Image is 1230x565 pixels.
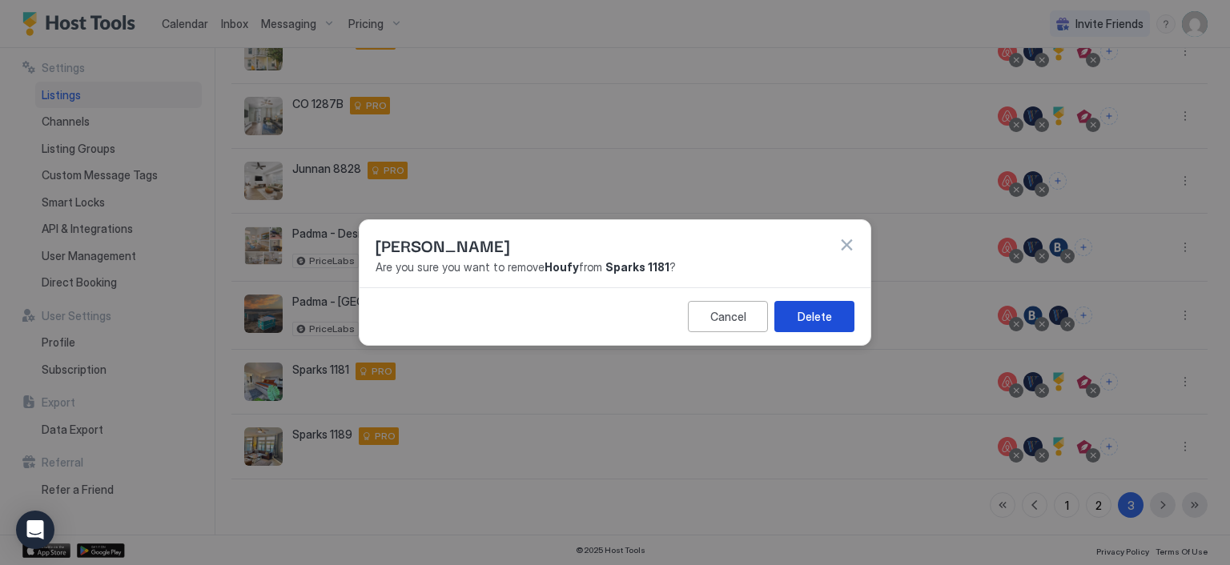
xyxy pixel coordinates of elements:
button: Cancel [688,301,768,332]
span: [PERSON_NAME] [376,233,509,257]
span: Are you sure you want to remove from ? [376,260,854,274]
div: Open Intercom Messenger [16,511,54,549]
div: Cancel [710,308,746,325]
div: Delete [798,308,832,325]
button: Delete [774,301,854,332]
